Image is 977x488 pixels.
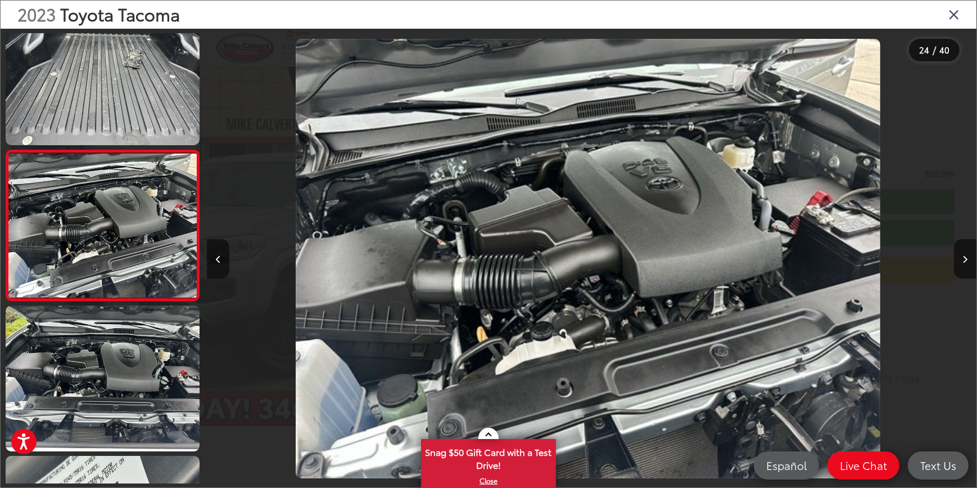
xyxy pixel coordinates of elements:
[422,440,555,474] span: Snag $50 Gift Card with a Test Drive!
[954,239,976,279] button: Next image
[931,46,937,54] span: /
[754,451,819,480] a: Español
[908,451,969,480] a: Text Us
[7,154,199,298] img: 2023 Toyota Tacoma SR V6
[919,43,929,56] span: 24
[915,458,962,472] span: Text Us
[203,39,973,478] div: 2023 Toyota Tacoma SR V6 23
[827,451,899,480] a: Live Chat
[834,458,893,472] span: Live Chat
[207,239,229,279] button: Previous image
[17,2,56,26] span: 2023
[60,2,180,26] span: Toyota Tacoma
[4,305,202,453] img: 2023 Toyota Tacoma SR V6
[939,43,949,56] span: 40
[296,39,880,478] img: 2023 Toyota Tacoma SR V6
[948,7,960,21] i: Close gallery
[761,458,812,472] span: Español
